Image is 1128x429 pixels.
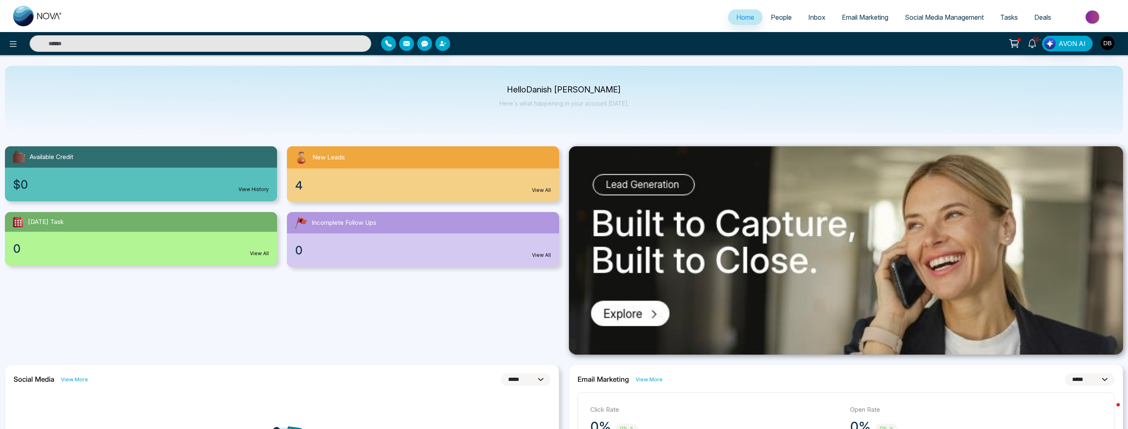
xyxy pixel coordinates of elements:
[282,146,564,202] a: New Leads4View All
[14,375,54,383] h2: Social Media
[532,251,551,259] a: View All
[312,153,345,162] span: New Leads
[834,9,897,25] a: Email Marketing
[12,215,25,228] img: todayTask.svg
[13,240,21,257] span: 0
[30,152,73,162] span: Available Credit
[250,250,269,257] a: View All
[13,6,62,26] img: Nova CRM Logo
[295,177,303,194] span: 4
[1044,38,1056,49] img: Lead Flow
[1032,36,1040,43] span: 10+
[294,215,308,230] img: followUps.svg
[1000,13,1018,21] span: Tasks
[905,13,984,21] span: Social Media Management
[763,9,800,25] a: People
[736,13,754,21] span: Home
[238,186,269,193] a: View History
[532,187,551,194] a: View All
[808,13,825,21] span: Inbox
[1100,36,1114,50] img: User Avatar
[12,150,26,164] img: availableCredit.svg
[1100,401,1120,421] iframe: Intercom live chat
[850,405,1102,415] p: Open Rate
[282,212,564,267] a: Incomplete Follow Ups0View All
[13,176,28,193] span: $0
[897,9,992,25] a: Social Media Management
[1026,9,1059,25] a: Deals
[590,405,842,415] p: Click Rate
[800,9,834,25] a: Inbox
[1063,8,1123,26] img: Market-place.gif
[28,217,64,227] span: [DATE] Task
[771,13,792,21] span: People
[1022,36,1042,50] a: 10+
[294,150,309,165] img: newLeads.svg
[992,9,1026,25] a: Tasks
[728,9,763,25] a: Home
[842,13,888,21] span: Email Marketing
[499,86,629,93] p: Hello Danish [PERSON_NAME]
[569,146,1123,355] img: .
[499,100,629,107] p: Here's what happening in your account [DATE].
[61,376,88,383] a: View More
[1059,39,1086,48] span: AVON AI
[312,218,377,228] span: Incomplete Follow Ups
[295,242,303,259] span: 0
[1042,36,1093,51] button: AVON AI
[578,375,629,383] h2: Email Marketing
[636,376,663,383] a: View More
[1034,13,1051,21] span: Deals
